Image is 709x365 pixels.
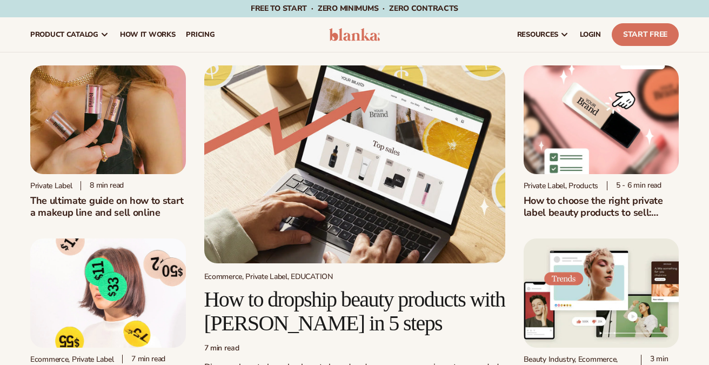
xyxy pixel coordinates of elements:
div: Private Label, Products [524,181,599,190]
div: 7 min read [122,355,165,364]
div: Ecommerce, Private Label, EDUCATION [204,272,505,281]
div: Private label [30,181,72,190]
a: LOGIN [574,17,606,52]
div: 8 min read [81,181,124,190]
span: product catalog [30,30,98,39]
span: How It Works [120,30,176,39]
a: Private Label Beauty Products Click Private Label, Products 5 - 6 min readHow to choose the right... [524,65,679,218]
div: 7 min read [204,344,505,353]
h2: How to choose the right private label beauty products to sell: expert advice [524,195,679,218]
span: LOGIN [580,30,601,39]
a: How It Works [115,17,181,52]
span: Free to start · ZERO minimums · ZERO contracts [251,3,458,14]
a: Person holding branded make up with a solid pink background Private label 8 min readThe ultimate ... [30,65,186,218]
span: resources [517,30,558,39]
a: pricing [180,17,220,52]
span: pricing [186,30,215,39]
a: Start Free [612,23,679,46]
img: Social media trends this week (Updated weekly) [524,238,679,347]
h1: The ultimate guide on how to start a makeup line and sell online [30,195,186,218]
h2: How to dropship beauty products with [PERSON_NAME] in 5 steps [204,288,505,335]
div: 5 - 6 min read [607,181,661,190]
a: product catalog [25,17,115,52]
img: Profitability of private label company [30,238,186,347]
img: Private Label Beauty Products Click [524,65,679,174]
img: logo [329,28,380,41]
a: resources [512,17,574,52]
div: Ecommerce, Private Label [30,355,113,364]
img: Person holding branded make up with a solid pink background [30,65,186,174]
img: Growing money with ecommerce [204,65,505,263]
